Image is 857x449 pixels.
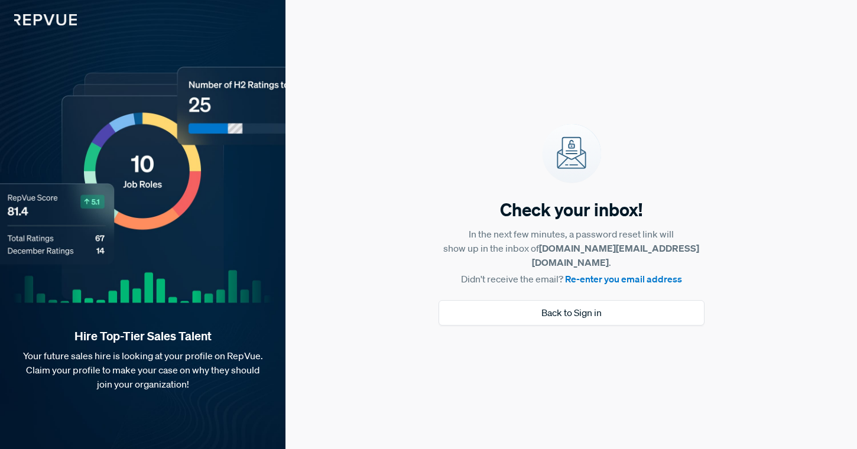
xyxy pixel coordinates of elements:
[542,124,601,183] img: Success
[500,197,642,222] h5: Check your inbox!
[439,300,705,326] button: Back to Sign in
[565,273,682,285] a: Re-enter you email address
[19,349,267,391] p: Your future sales hire is looking at your profile on RepVue. Claim your profile to make your case...
[461,272,682,286] p: Didn't receive the email?
[439,227,705,269] p: In the next few minutes, a password reset link will show up in the inbox of .
[532,242,700,268] strong: [DOMAIN_NAME][EMAIL_ADDRESS][DOMAIN_NAME]
[19,328,267,344] strong: Hire Top-Tier Sales Talent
